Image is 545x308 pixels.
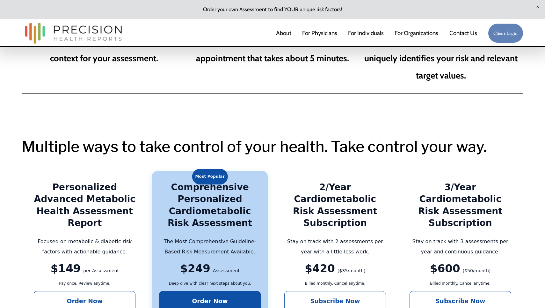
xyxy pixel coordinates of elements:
[22,20,125,47] img: Precision Health Reports
[410,181,511,229] div: 3/Year Cardiometabolic Risk Assessment Subscription
[410,237,511,257] p: Stay on track with 3 assessments per year and continuous guidance.
[34,181,135,229] div: Personalized Advanced Metabolic Health Assessment Report
[83,265,119,277] div: per Assessment
[284,280,386,287] p: Billed monthly. Cancel anytime.
[159,237,261,257] p: The Most Comprehensive Guideline-Based Risk Measurement Available.
[159,280,261,287] p: Deep dive with clear next steps about you.
[395,26,438,40] a: folder dropdown
[276,26,291,40] a: About
[180,263,210,274] div: $249
[284,237,386,257] p: Stay on track with 2 assessments per year with a little less work.
[410,280,511,287] p: Billed monthly. Cancel anytime.
[430,263,460,274] div: $600
[22,135,502,158] h2: Multiple ways to take control of your health. Take control your way.
[302,26,337,40] a: For Physicians
[305,263,335,274] div: $420
[34,280,135,287] p: Pay once. Review anytime.
[449,26,477,40] a: Contact Us
[488,23,523,43] a: Client Login
[348,26,384,40] a: For Individuals
[192,169,228,184] div: Most Popular
[51,263,81,274] div: $149
[395,27,438,39] span: For Organizations
[513,277,545,308] iframe: Chat Widget
[284,181,386,229] div: 2/Year Cardiometabolic Risk Assessment Subscription
[338,265,366,277] div: ($35/month)
[159,181,261,229] div: Comprehensive Personalized Cardiometabolic Risk Assessment
[463,265,491,277] div: ($50/month)
[213,265,240,277] div: Assessment
[34,237,135,257] p: Focused on metabolic & diabetic risk factors with actionable guidance.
